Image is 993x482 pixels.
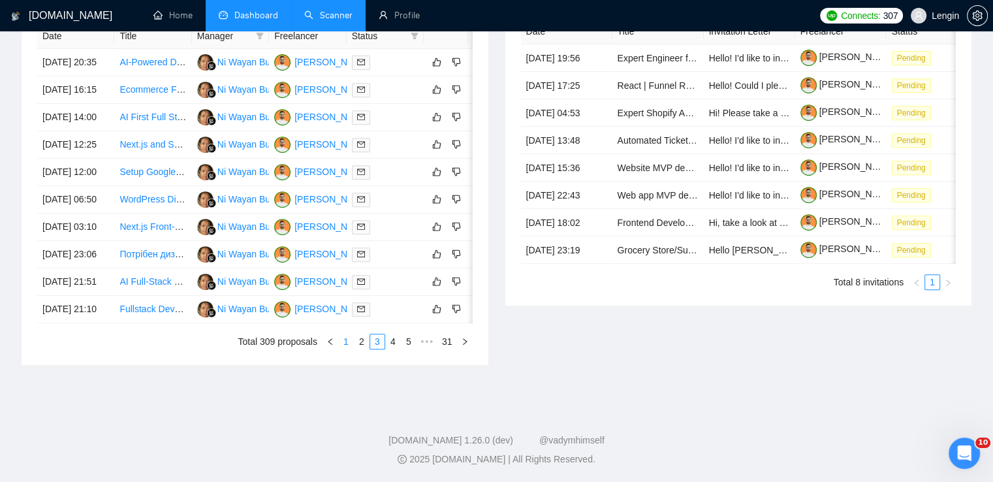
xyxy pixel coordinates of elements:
[274,166,370,176] a: TM[PERSON_NAME]
[294,274,370,289] div: [PERSON_NAME]
[119,112,377,122] a: AI First Full Stack MERN Developer with DevOps Skills Needed
[197,82,213,98] img: NW
[612,99,704,127] td: Expert Shopify App Developer Needed to Fix Theme Extension Rendering Bug (React/Node.js)
[800,79,894,89] a: [PERSON_NAME]
[114,268,191,296] td: AI Full-Stack Engineer Needed for HealthCare Web and Mobile Application
[521,127,612,154] td: [DATE] 13:48
[452,304,461,314] span: dislike
[207,226,216,235] img: gigradar-bm.png
[357,278,365,285] span: mail
[274,301,291,317] img: TM
[274,274,291,290] img: TM
[449,54,464,70] button: dislike
[197,54,213,71] img: NW
[618,217,752,228] a: Frontend Developer (React/Next)
[452,84,461,95] span: dislike
[521,182,612,209] td: [DATE] 22:43
[402,334,416,349] a: 5
[892,217,936,227] a: Pending
[114,76,191,104] td: Ecommerce Financial Dashboard Development with Automation
[37,76,114,104] td: [DATE] 16:15
[197,246,213,263] img: NW
[521,19,612,44] th: Date
[892,107,936,118] a: Pending
[386,334,400,349] a: 4
[892,243,931,257] span: Pending
[274,191,291,208] img: TM
[461,338,469,345] span: right
[253,26,266,46] span: filter
[207,89,216,98] img: gigradar-bm.png
[119,249,535,259] a: Потрібен дизайнер для роботи із зображеннями та легких візуальних правок на сайті (WordPress)
[339,334,353,349] a: 1
[274,303,370,313] a: TM[PERSON_NAME]
[429,246,445,262] button: like
[197,109,213,125] img: NW
[274,219,291,235] img: TM
[612,209,704,236] td: Frontend Developer (React/Next)
[234,10,278,21] span: Dashboard
[11,6,20,27] img: logo
[800,77,817,93] img: c1NLmzrk-0pBZjOo1nLSJnOz0itNHKTdmMHAt8VIsLFzaWqqsJDJtcFyV3OYvrqgu3
[274,137,291,153] img: TM
[429,219,445,234] button: like
[357,58,365,66] span: mail
[238,334,317,349] li: Total 309 proposals
[432,194,441,204] span: like
[432,139,441,150] span: like
[892,188,931,202] span: Pending
[457,334,473,349] li: Next Page
[274,221,370,231] a: TM[PERSON_NAME]
[274,164,291,180] img: TM
[37,24,114,49] th: Date
[975,438,990,448] span: 10
[449,246,464,262] button: dislike
[217,82,291,97] div: Ni Wayan Budiarti
[618,245,809,255] a: Grocery Store/Supermarket Website Developer
[114,296,191,323] td: Fullstack Developer Needed for SaaS Travel Software
[197,276,291,286] a: NWNi Wayan Budiarti
[192,24,269,49] th: Manager
[398,455,407,464] span: copyright
[944,279,952,287] span: right
[323,334,338,349] button: left
[370,334,385,349] li: 3
[357,223,365,231] span: mail
[432,221,441,232] span: like
[909,274,924,290] button: left
[197,191,213,208] img: NW
[294,55,370,69] div: [PERSON_NAME]
[914,11,923,20] span: user
[521,209,612,236] td: [DATE] 18:02
[968,10,987,21] span: setting
[37,186,114,214] td: [DATE] 06:50
[114,214,191,241] td: Next.js Front-End Developer Needed
[217,165,291,179] div: Ni Wayan Budiarti
[429,82,445,97] button: like
[800,187,817,203] img: c1NLmzrk-0pBZjOo1nLSJnOz0itNHKTdmMHAt8VIsLFzaWqqsJDJtcFyV3OYvrqgu3
[612,44,704,72] td: Expert Engineer for Low-Latency Parsing
[892,216,931,230] span: Pending
[355,334,369,349] a: 2
[119,194,260,204] a: WordPress Directory Development
[432,304,441,314] span: like
[411,32,418,40] span: filter
[449,191,464,207] button: dislike
[892,244,936,255] a: Pending
[207,308,216,317] img: gigradar-bm.png
[521,154,612,182] td: [DATE] 15:36
[274,109,291,125] img: TM
[704,19,795,44] th: Invitation Letter
[449,164,464,180] button: dislike
[274,111,370,121] a: TM[PERSON_NAME]
[323,334,338,349] li: Previous Page
[37,214,114,241] td: [DATE] 03:10
[37,131,114,159] td: [DATE] 12:25
[388,435,513,445] a: [DOMAIN_NAME] 1.26.0 (dev)
[294,110,370,124] div: [PERSON_NAME]
[892,78,931,93] span: Pending
[892,135,936,145] a: Pending
[217,247,291,261] div: Ni Wayan Budiarti
[338,334,354,349] li: 1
